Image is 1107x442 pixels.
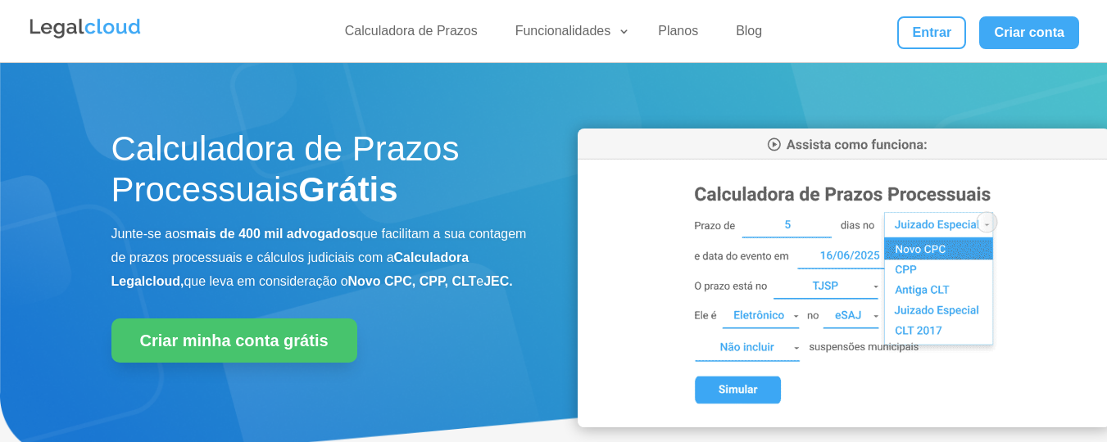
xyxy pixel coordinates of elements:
[726,23,772,47] a: Blog
[483,274,513,288] b: JEC.
[298,170,397,209] strong: Grátis
[111,223,529,293] p: Junte-se aos que facilitam a sua contagem de prazos processuais e cálculos judiciais com a que le...
[506,23,631,47] a: Funcionalidades
[111,318,357,363] a: Criar minha conta grátis
[648,23,708,47] a: Planos
[348,274,477,288] b: Novo CPC, CPP, CLT
[111,250,470,288] b: Calculadora Legalcloud,
[335,23,488,47] a: Calculadora de Prazos
[28,29,143,43] a: Logo da Legalcloud
[979,16,1079,49] a: Criar conta
[111,129,529,219] h1: Calculadora de Prazos Processuais
[897,16,966,49] a: Entrar
[186,227,356,241] b: mais de 400 mil advogados
[28,16,143,41] img: Legalcloud Logo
